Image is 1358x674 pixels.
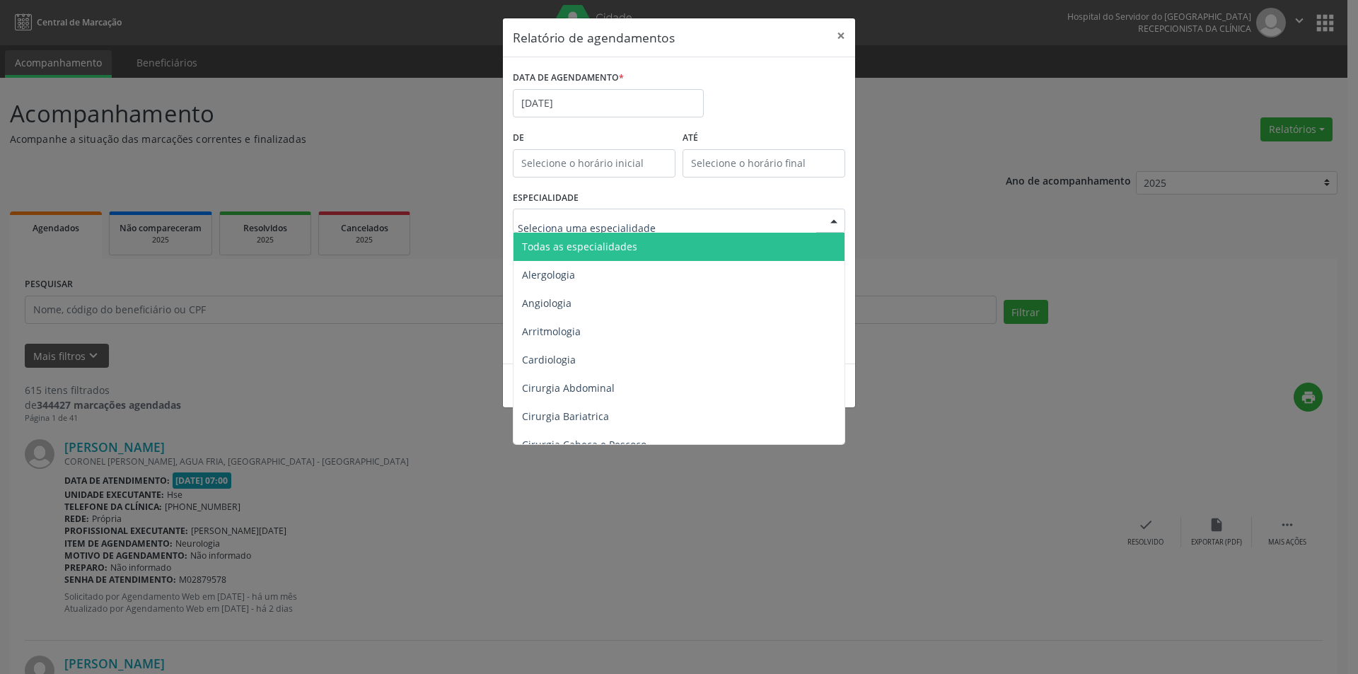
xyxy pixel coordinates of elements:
span: Cardiologia [522,353,576,366]
input: Selecione uma data ou intervalo [513,89,704,117]
span: Cirurgia Cabeça e Pescoço [522,438,646,451]
input: Seleciona uma especialidade [518,214,816,242]
h5: Relatório de agendamentos [513,28,675,47]
input: Selecione o horário inicial [513,149,675,178]
label: DATA DE AGENDAMENTO [513,67,624,89]
input: Selecione o horário final [683,149,845,178]
span: Cirurgia Abdominal [522,381,615,395]
span: Arritmologia [522,325,581,338]
span: Alergologia [522,268,575,281]
button: Close [827,18,855,53]
span: Cirurgia Bariatrica [522,409,609,423]
label: ESPECIALIDADE [513,187,579,209]
label: De [513,127,675,149]
span: Angiologia [522,296,571,310]
label: ATÉ [683,127,845,149]
span: Todas as especialidades [522,240,637,253]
